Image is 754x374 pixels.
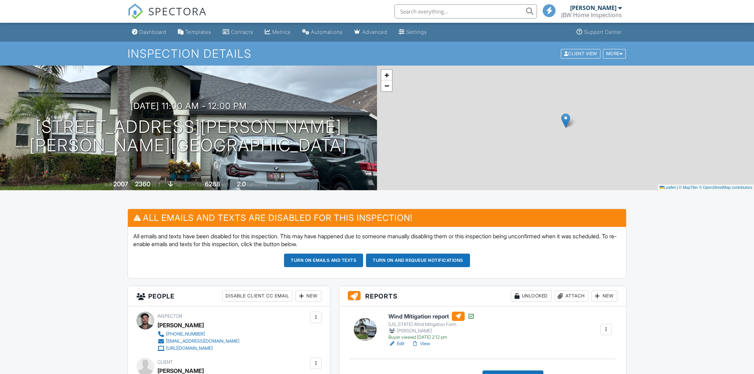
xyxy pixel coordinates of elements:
div: Metrics [272,29,291,35]
a: Zoom in [381,70,392,80]
button: Turn on and Requeue Notifications [366,254,470,267]
a: View [412,340,430,347]
a: Settings [396,26,430,39]
div: Dashboard [139,29,166,35]
img: The Best Home Inspection Software - Spectora [128,4,143,19]
span: | [677,185,678,189]
a: Contacts [220,26,256,39]
div: New [592,290,618,302]
div: New [295,290,321,302]
h1: [STREET_ADDRESS][PERSON_NAME] [PERSON_NAME][GEOGRAPHIC_DATA] [30,118,347,155]
a: [URL][DOMAIN_NAME] [157,345,239,352]
span: Lot Size [189,182,204,187]
h3: All emails and texts are disabled for this inspection! [128,209,626,227]
a: SPECTORA [128,10,207,25]
span: bathrooms [247,182,267,187]
span: + [384,71,389,79]
span: slab [174,182,182,187]
a: [EMAIL_ADDRESS][DOMAIN_NAME] [157,338,239,345]
div: [EMAIL_ADDRESS][DOMAIN_NAME] [166,338,239,344]
a: Edit [388,340,404,347]
div: Buyer viewed [DATE] 2:12 pm [388,334,475,340]
div: Contacts [231,29,253,35]
h3: Reports [339,286,626,306]
div: [URL][DOMAIN_NAME] [166,346,213,351]
span: Built [104,182,112,187]
img: Marker [561,113,570,128]
div: Client View [561,49,600,58]
div: Settings [406,29,427,35]
a: Automations (Basic) [299,26,346,39]
a: Advanced [351,26,390,39]
p: All emails and texts have been disabled for this inspection. This may have happened due to someon... [133,232,621,248]
div: 2360 [135,180,150,188]
div: [PERSON_NAME] [157,320,204,331]
div: [PHONE_NUMBER] [166,331,205,337]
div: [PERSON_NAME] [388,327,475,334]
div: Unlocked [511,290,552,302]
h6: Wind Mitigation report [388,312,475,321]
a: Zoom out [381,80,392,91]
div: 2.0 [237,180,246,188]
input: Search everything... [394,4,537,19]
a: [PHONE_NUMBER] [157,331,239,338]
span: sq. ft. [151,182,161,187]
a: Metrics [262,26,294,39]
div: Disable Client CC Email [222,290,293,302]
span: SPECTORA [148,4,207,19]
button: Turn on emails and texts [284,254,363,267]
span: Inspector [157,313,182,319]
div: [US_STATE] Wind Mitigation Form [388,322,475,327]
a: Wind Mitigation report [US_STATE] Wind Mitigation Form [PERSON_NAME] Buyer viewed [DATE] 2:12 pm [388,312,475,340]
a: © MapTiler [679,185,698,189]
h1: Inspection Details [128,47,626,60]
h3: [DATE] 11:00 am - 12:00 pm [130,101,247,111]
span: sq.ft. [221,182,230,187]
a: Leaflet [660,185,676,189]
div: Attach [554,290,589,302]
a: Client View [560,51,602,56]
h3: People [128,286,330,306]
div: JBW Home Inspections [561,11,622,19]
div: Automations [311,29,343,35]
div: More [603,49,626,58]
div: 6288 [205,180,220,188]
span: Client [157,359,173,365]
a: Templates [175,26,214,39]
span: − [384,81,389,90]
a: Support Center [574,26,625,39]
div: 2007 [113,180,128,188]
div: Templates [185,29,211,35]
a: © OpenStreetMap contributors [699,185,752,189]
div: Support Center [584,29,622,35]
a: Dashboard [129,26,169,39]
div: [PERSON_NAME] [570,4,616,11]
div: Advanced [362,29,387,35]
